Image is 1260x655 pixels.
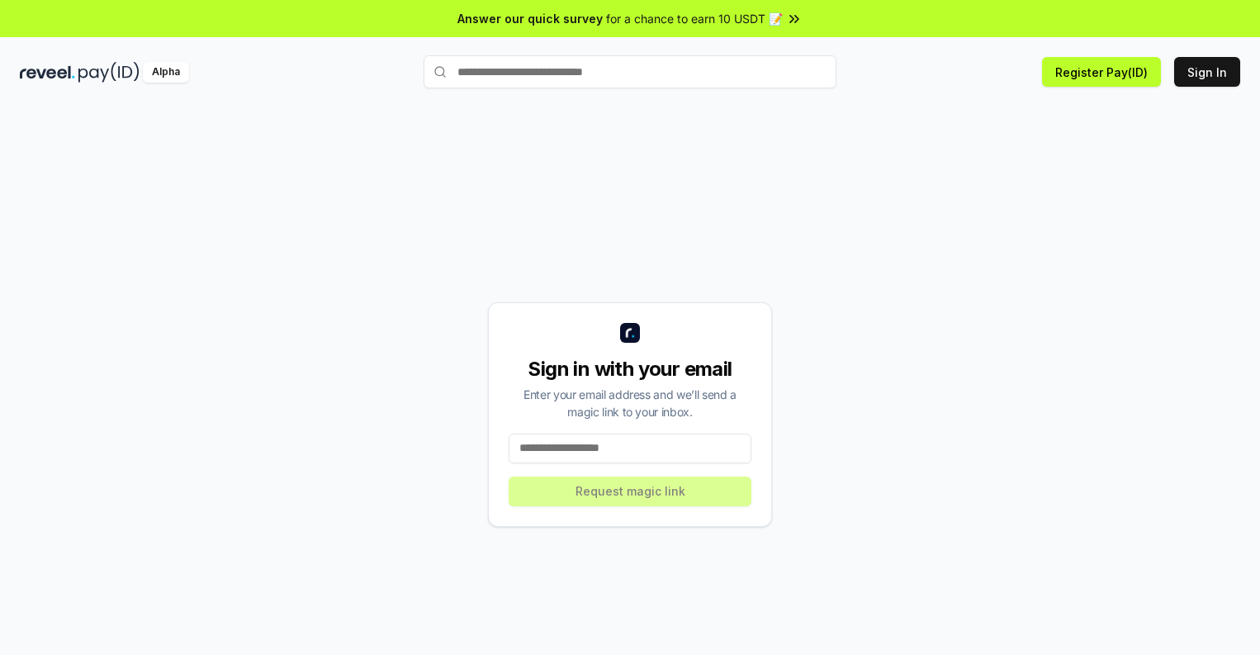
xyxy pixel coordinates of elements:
div: Sign in with your email [509,356,751,382]
button: Sign In [1174,57,1240,87]
img: logo_small [620,323,640,343]
span: Answer our quick survey [457,10,603,27]
span: for a chance to earn 10 USDT 📝 [606,10,783,27]
button: Register Pay(ID) [1042,57,1161,87]
img: reveel_dark [20,62,75,83]
img: pay_id [78,62,140,83]
div: Alpha [143,62,189,83]
div: Enter your email address and we’ll send a magic link to your inbox. [509,386,751,420]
